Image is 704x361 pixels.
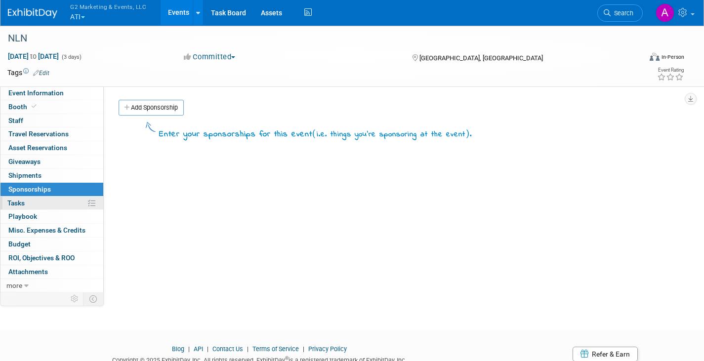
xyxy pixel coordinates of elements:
[0,86,103,100] a: Event Information
[8,130,69,138] span: Travel Reservations
[8,226,85,234] span: Misc. Expenses & Credits
[66,292,83,305] td: Personalize Event Tab Strip
[119,100,184,116] a: Add Sponsorship
[8,117,23,124] span: Staff
[317,129,465,140] span: i.e. things you're sponsoring at the event
[0,183,103,196] a: Sponsorships
[0,155,103,168] a: Giveaways
[7,52,59,61] span: [DATE] [DATE]
[0,238,103,251] a: Budget
[7,68,49,78] td: Tags
[212,345,243,353] a: Contact Us
[180,52,239,62] button: Committed
[205,345,211,353] span: |
[0,210,103,223] a: Playbook
[0,100,103,114] a: Booth
[0,251,103,265] a: ROI, Objectives & ROO
[194,345,203,353] a: API
[0,279,103,292] a: more
[657,68,684,73] div: Event Rating
[597,4,643,22] a: Search
[8,158,41,165] span: Giveaways
[61,54,82,60] span: (3 days)
[8,171,41,179] span: Shipments
[611,9,633,17] span: Search
[0,265,103,279] a: Attachments
[8,89,64,97] span: Event Information
[312,128,317,138] span: (
[8,103,39,111] span: Booth
[8,144,67,152] span: Asset Reservations
[0,224,103,237] a: Misc. Expenses & Credits
[252,345,299,353] a: Terms of Service
[29,52,38,60] span: to
[8,212,37,220] span: Playbook
[0,114,103,127] a: Staff
[70,1,146,12] span: G2 Marketing & Events, LLC
[0,141,103,155] a: Asset Reservations
[186,345,192,353] span: |
[656,3,674,22] img: Anna Lerner
[83,292,104,305] td: Toggle Event Tabs
[8,240,31,248] span: Budget
[300,345,307,353] span: |
[8,254,75,262] span: ROI, Objectives & ROO
[245,345,251,353] span: |
[0,197,103,210] a: Tasks
[4,30,626,47] div: NLN
[285,356,289,361] sup: ®
[8,185,51,193] span: Sponsorships
[159,127,472,141] div: Enter your sponsorships for this event .
[465,128,470,138] span: )
[8,8,57,18] img: ExhibitDay
[6,281,22,289] span: more
[33,70,49,77] a: Edit
[0,169,103,182] a: Shipments
[8,268,48,276] span: Attachments
[7,199,25,207] span: Tasks
[661,53,684,61] div: In-Person
[308,345,347,353] a: Privacy Policy
[0,127,103,141] a: Travel Reservations
[584,51,684,66] div: Event Format
[419,54,543,62] span: [GEOGRAPHIC_DATA], [GEOGRAPHIC_DATA]
[650,53,660,61] img: Format-Inperson.png
[172,345,184,353] a: Blog
[32,104,37,109] i: Booth reservation complete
